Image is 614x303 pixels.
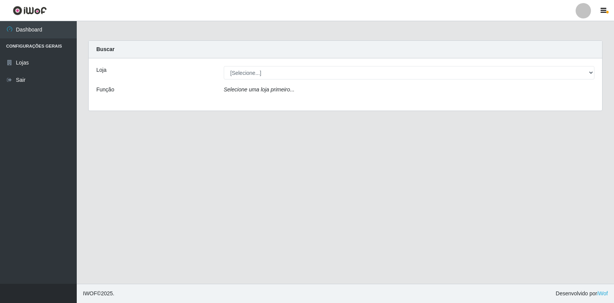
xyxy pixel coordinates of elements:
span: IWOF [83,290,97,296]
img: CoreUI Logo [13,6,47,15]
span: © 2025 . [83,290,114,298]
label: Função [96,86,114,94]
a: iWof [597,290,608,296]
label: Loja [96,66,106,74]
i: Selecione uma loja primeiro... [224,86,294,93]
strong: Buscar [96,46,114,52]
span: Desenvolvido por [556,290,608,298]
